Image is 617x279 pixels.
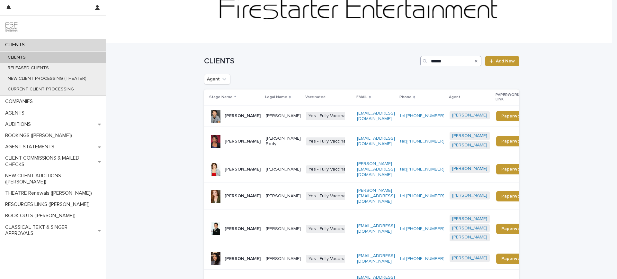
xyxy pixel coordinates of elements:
[306,137,355,145] span: Yes - Fully Vaccinated
[496,111,529,121] a: Paperwork
[399,94,412,101] p: Phone
[400,167,444,172] a: tel:[PHONE_NUMBER]
[3,65,54,71] p: RELEASED CLIENTS
[306,255,355,263] span: Yes - Fully Vaccinated
[496,191,529,201] a: Paperwork
[3,42,30,48] p: CLIENTS
[3,144,59,150] p: AGENT STATEMENTS
[306,225,355,233] span: Yes - Fully Vaccinated
[3,190,97,196] p: THEATRE Renewals ([PERSON_NAME])
[3,110,30,116] p: AGENTS
[204,183,540,209] tr: [PERSON_NAME][PERSON_NAME]Yes - Fully Vaccinated[PERSON_NAME][EMAIL_ADDRESS][DOMAIN_NAME]tel:[PHO...
[225,193,261,199] p: [PERSON_NAME]
[266,136,301,147] p: [PERSON_NAME] Body
[266,256,301,262] p: [PERSON_NAME]
[420,56,481,66] input: Search
[501,139,524,144] span: Paperwork
[3,201,95,208] p: RESOURCES LINKS ([PERSON_NAME])
[452,143,487,148] a: [PERSON_NAME]
[3,55,31,60] p: CLIENTS
[452,133,487,139] a: [PERSON_NAME]
[225,256,261,262] p: [PERSON_NAME]
[400,227,444,231] a: tel:[PHONE_NUMBER]
[3,224,98,237] p: CLASSICAL TEXT & SINGER APPROVALS
[3,133,77,139] p: BOOKINGS ([PERSON_NAME])
[204,209,540,248] tr: [PERSON_NAME][PERSON_NAME]Yes - Fully Vaccinated[EMAIL_ADDRESS][DOMAIN_NAME]tel:[PHONE_NUMBER][PE...
[265,94,287,101] p: Legal Name
[452,166,487,172] a: [PERSON_NAME]
[266,113,301,119] p: [PERSON_NAME]
[400,114,444,118] a: tel:[PHONE_NUMBER]
[225,167,261,172] p: [PERSON_NAME]
[496,164,529,174] a: Paperwork
[356,94,367,101] p: EMAIL
[3,87,79,92] p: CURRENT CLIENT PROCESSING
[496,91,526,103] p: PAPERWORK LINK
[306,192,355,200] span: Yes - Fully Vaccinated
[5,21,18,34] img: 9JgRvJ3ETPGCJDhvPVA5
[400,139,444,144] a: tel:[PHONE_NUMBER]
[225,113,261,119] p: [PERSON_NAME]
[357,254,395,264] a: [EMAIL_ADDRESS][DOMAIN_NAME]
[496,59,515,63] span: Add New
[225,226,261,232] p: [PERSON_NAME]
[204,248,540,270] tr: [PERSON_NAME][PERSON_NAME]Yes - Fully Vaccinated[EMAIL_ADDRESS][DOMAIN_NAME]tel:[PHONE_NUMBER][PE...
[3,213,81,219] p: BOOK OUTS ([PERSON_NAME])
[501,114,524,118] span: Paperwork
[485,56,519,66] a: Add New
[204,105,540,127] tr: [PERSON_NAME][PERSON_NAME]Yes - Fully Vaccinated[EMAIL_ADDRESS][DOMAIN_NAME]tel:[PHONE_NUMBER][PE...
[225,139,261,144] p: [PERSON_NAME]
[452,216,487,222] a: [PERSON_NAME]
[209,94,233,101] p: Stage Name
[3,121,36,127] p: AUDITIONS
[452,235,487,240] a: [PERSON_NAME]
[266,167,301,172] p: [PERSON_NAME]
[3,155,98,167] p: CLIENT COMMISSIONS & MAILED CHECKS
[204,127,540,156] tr: [PERSON_NAME][PERSON_NAME] BodyYes - Fully Vaccinated[EMAIL_ADDRESS][DOMAIN_NAME]tel:[PHONE_NUMBE...
[496,224,529,234] a: Paperwork
[204,57,418,66] h1: CLIENTS
[501,256,524,261] span: Paperwork
[501,227,524,231] span: Paperwork
[204,74,230,84] button: Agent
[452,193,487,198] a: [PERSON_NAME]
[496,136,529,146] a: Paperwork
[305,94,326,101] p: Vaccinated
[501,194,524,199] span: Paperwork
[3,173,106,185] p: NEW CLIENT AUDITIONS ([PERSON_NAME])
[306,165,355,173] span: Yes - Fully Vaccinated
[204,156,540,182] tr: [PERSON_NAME][PERSON_NAME]Yes - Fully Vaccinated[PERSON_NAME][EMAIL_ADDRESS][DOMAIN_NAME]tel:[PHO...
[306,112,355,120] span: Yes - Fully Vaccinated
[449,94,460,101] p: Agent
[266,193,301,199] p: [PERSON_NAME]
[452,256,487,261] a: [PERSON_NAME]
[501,167,524,172] span: Paperwork
[3,76,92,81] p: NEW CLIENT PROCESSING (THEATER)
[357,136,395,146] a: [EMAIL_ADDRESS][DOMAIN_NAME]
[357,224,395,234] a: [EMAIL_ADDRESS][DOMAIN_NAME]
[3,98,38,105] p: COMPANIES
[400,194,444,198] a: tel:[PHONE_NUMBER]
[496,254,529,264] a: Paperwork
[357,188,395,204] a: [PERSON_NAME][EMAIL_ADDRESS][DOMAIN_NAME]
[452,113,487,118] a: [PERSON_NAME]
[400,256,444,261] a: tel:[PHONE_NUMBER]
[357,162,395,177] a: [PERSON_NAME][EMAIL_ADDRESS][DOMAIN_NAME]
[357,111,395,121] a: [EMAIL_ADDRESS][DOMAIN_NAME]
[266,226,301,232] p: [PERSON_NAME]
[452,226,487,231] a: [PERSON_NAME]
